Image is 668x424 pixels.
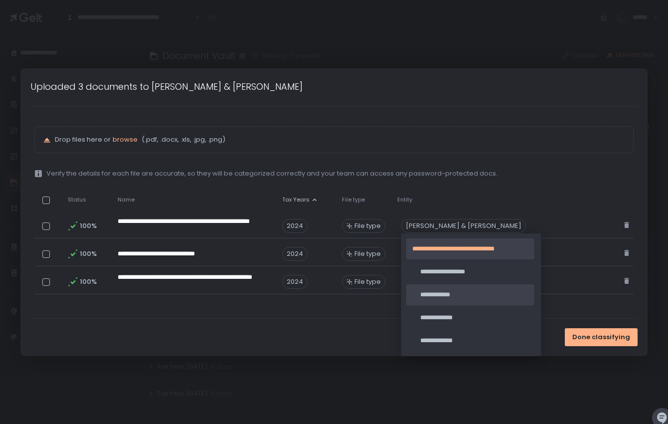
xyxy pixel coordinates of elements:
span: File type [354,277,381,286]
span: 100% [80,221,96,230]
span: File type [342,196,365,204]
span: Entity [397,196,412,204]
span: Verify the details for each file are accurate, so they will be categorized correctly and your tea... [46,169,498,178]
div: [PERSON_NAME] & [PERSON_NAME] [401,219,526,233]
button: Done classifying [565,328,638,346]
span: 2024 [282,275,308,289]
h1: Uploaded 3 documents to [PERSON_NAME] & [PERSON_NAME] [30,80,303,93]
span: (.pdf, .docx, .xls, .jpg, .png) [140,135,225,144]
span: Status [68,196,86,204]
span: Name [118,196,135,204]
button: browse [113,135,138,144]
p: Drop files here or [55,135,625,144]
span: 100% [80,277,96,286]
span: 2024 [282,219,308,233]
span: 100% [80,249,96,258]
span: Done classifying [572,333,630,342]
span: Tax Years [282,196,310,204]
span: File type [354,221,381,230]
span: File type [354,249,381,258]
span: 2024 [282,247,308,261]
